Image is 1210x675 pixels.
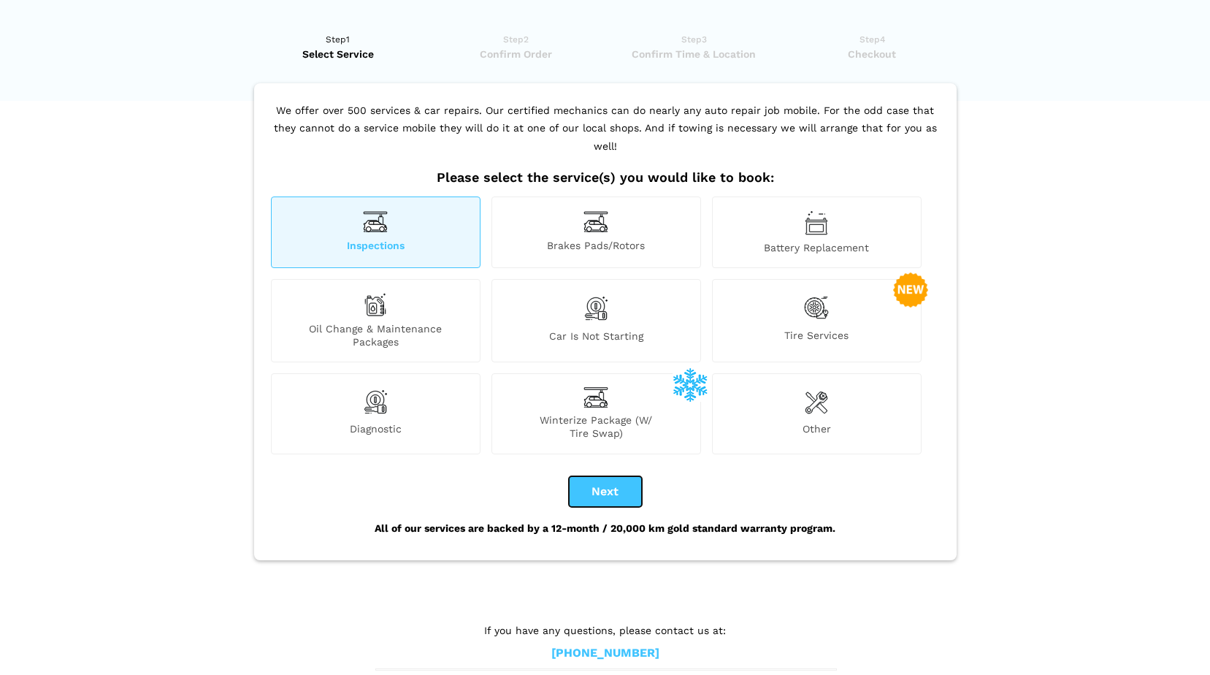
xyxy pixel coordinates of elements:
[254,32,423,61] a: Step1
[893,272,928,308] img: new-badge-2-48.png
[673,367,708,402] img: winterize-icon_1.png
[713,241,921,254] span: Battery Replacement
[267,507,943,549] div: All of our services are backed by a 12-month / 20,000 km gold standard warranty program.
[569,476,642,507] button: Next
[432,47,600,61] span: Confirm Order
[432,32,600,61] a: Step2
[254,47,423,61] span: Select Service
[551,646,659,661] a: [PHONE_NUMBER]
[713,329,921,348] span: Tire Services
[272,322,480,348] span: Oil Change & Maintenance Packages
[492,329,700,348] span: Car is not starting
[788,32,957,61] a: Step4
[610,47,778,61] span: Confirm Time & Location
[610,32,778,61] a: Step3
[267,169,943,186] h2: Please select the service(s) you would like to book:
[267,102,943,170] p: We offer over 500 services & car repairs. Our certified mechanics can do nearly any auto repair j...
[788,47,957,61] span: Checkout
[272,239,480,254] span: Inspections
[492,239,700,254] span: Brakes Pads/Rotors
[492,413,700,440] span: Winterize Package (W/ Tire Swap)
[272,422,480,440] span: Diagnostic
[713,422,921,440] span: Other
[375,622,835,638] p: If you have any questions, please contact us at:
